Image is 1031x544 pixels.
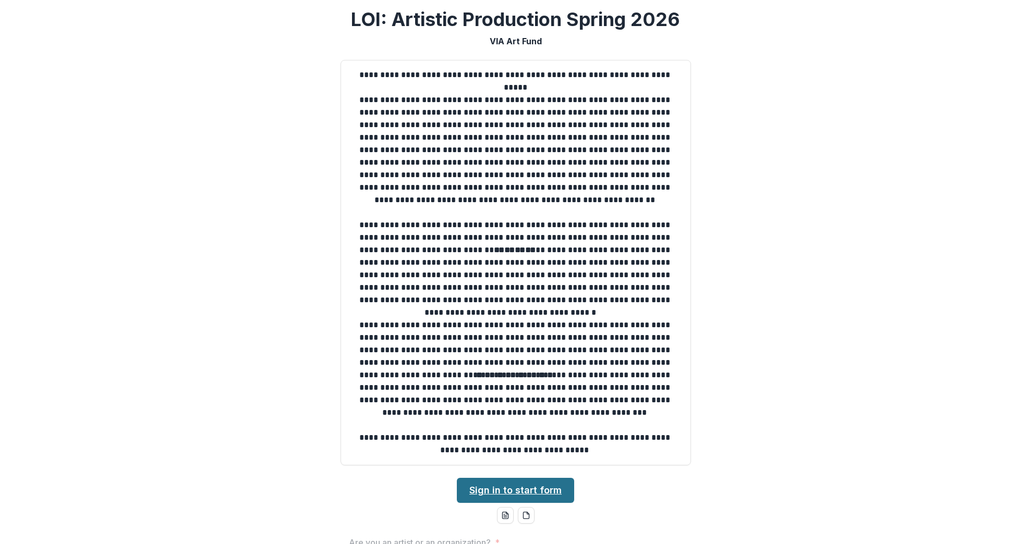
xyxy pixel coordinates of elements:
[490,35,542,47] p: VIA Art Fund
[351,8,680,31] h2: LOI: Artistic Production Spring 2026
[518,507,535,524] button: pdf-download
[497,507,514,524] button: word-download
[457,478,574,503] a: Sign in to start form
